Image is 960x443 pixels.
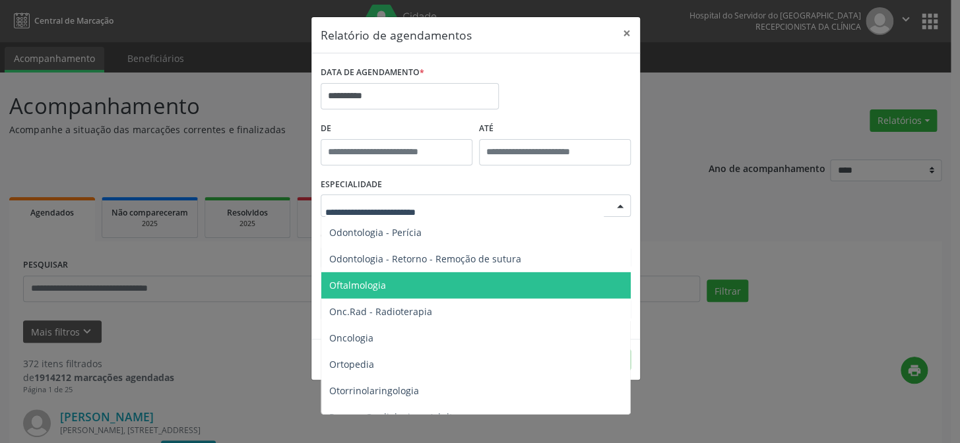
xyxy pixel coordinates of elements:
[479,119,631,139] label: ATÉ
[329,305,432,318] span: Onc.Rad - Radioterapia
[321,175,382,195] label: ESPECIALIDADE
[614,17,640,49] button: Close
[321,119,472,139] label: De
[329,411,458,423] span: Parecer Cardiologico - Adulto
[329,252,521,265] span: Odontologia - Retorno - Remoção de sutura
[321,26,472,44] h5: Relatório de agendamentos
[329,279,386,291] span: Oftalmologia
[329,384,419,397] span: Otorrinolaringologia
[329,358,374,370] span: Ortopedia
[329,332,373,344] span: Oncologia
[321,63,424,83] label: DATA DE AGENDAMENTO
[329,226,422,239] span: Odontologia - Perícia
